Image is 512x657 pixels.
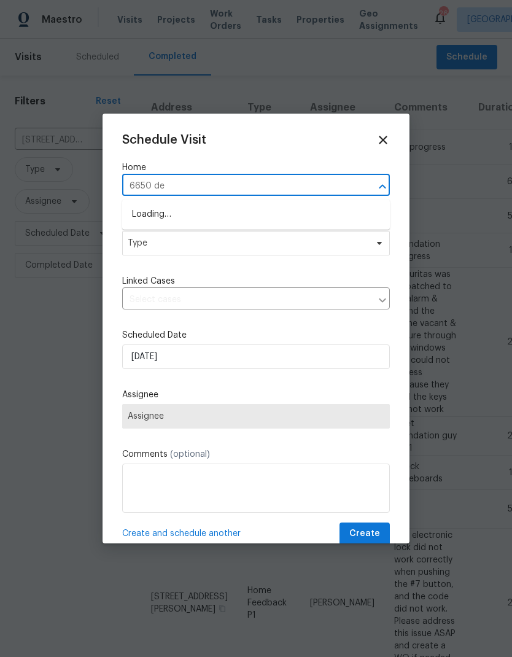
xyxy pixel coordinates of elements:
[122,527,241,540] span: Create and schedule another
[122,329,390,341] label: Scheduled Date
[122,275,175,287] span: Linked Cases
[122,448,390,461] label: Comments
[122,200,390,230] div: Loading…
[349,526,380,542] span: Create
[122,344,390,369] input: M/D/YYYY
[339,523,390,545] button: Create
[122,389,390,401] label: Assignee
[376,133,390,147] span: Close
[122,177,355,196] input: Enter in an address
[128,237,367,249] span: Type
[122,290,371,309] input: Select cases
[122,134,206,146] span: Schedule Visit
[128,411,384,421] span: Assignee
[122,161,390,174] label: Home
[374,178,391,195] button: Close
[170,450,210,459] span: (optional)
